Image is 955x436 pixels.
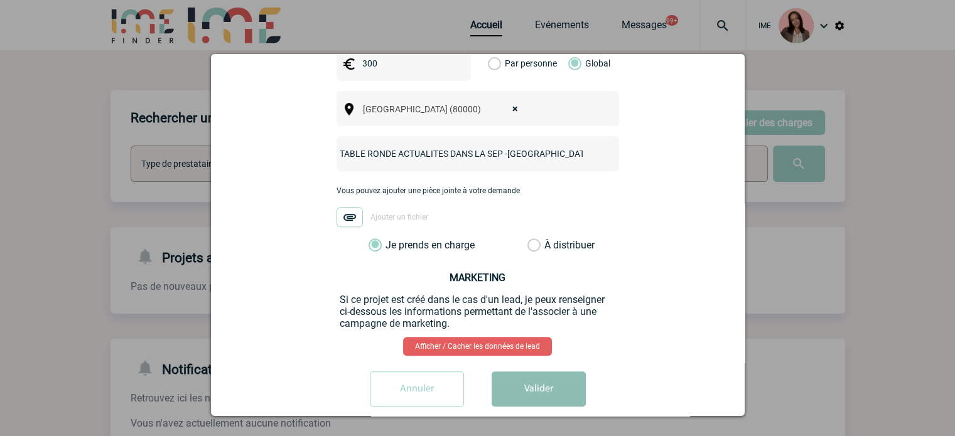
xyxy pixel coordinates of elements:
[512,100,518,118] span: ×
[337,146,586,162] input: Nom de l'événement
[337,186,619,195] p: Vous pouvez ajouter une pièce jointe à votre demande
[359,55,446,72] input: Budget HT
[369,239,390,252] label: Je prends en charge
[370,371,464,407] input: Annuler
[492,371,586,407] button: Valider
[527,239,541,252] label: À distribuer
[358,100,531,118] span: Amiens (80000)
[488,46,502,81] label: Par personne
[370,213,428,222] span: Ajouter un fichier
[340,272,616,284] h3: MARKETING
[403,337,552,356] a: Afficher / Cacher les données de lead
[568,46,576,81] label: Global
[340,294,616,329] p: Si ce projet est créé dans le cas d'un lead, je peux renseigner ci-dessous les informations perme...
